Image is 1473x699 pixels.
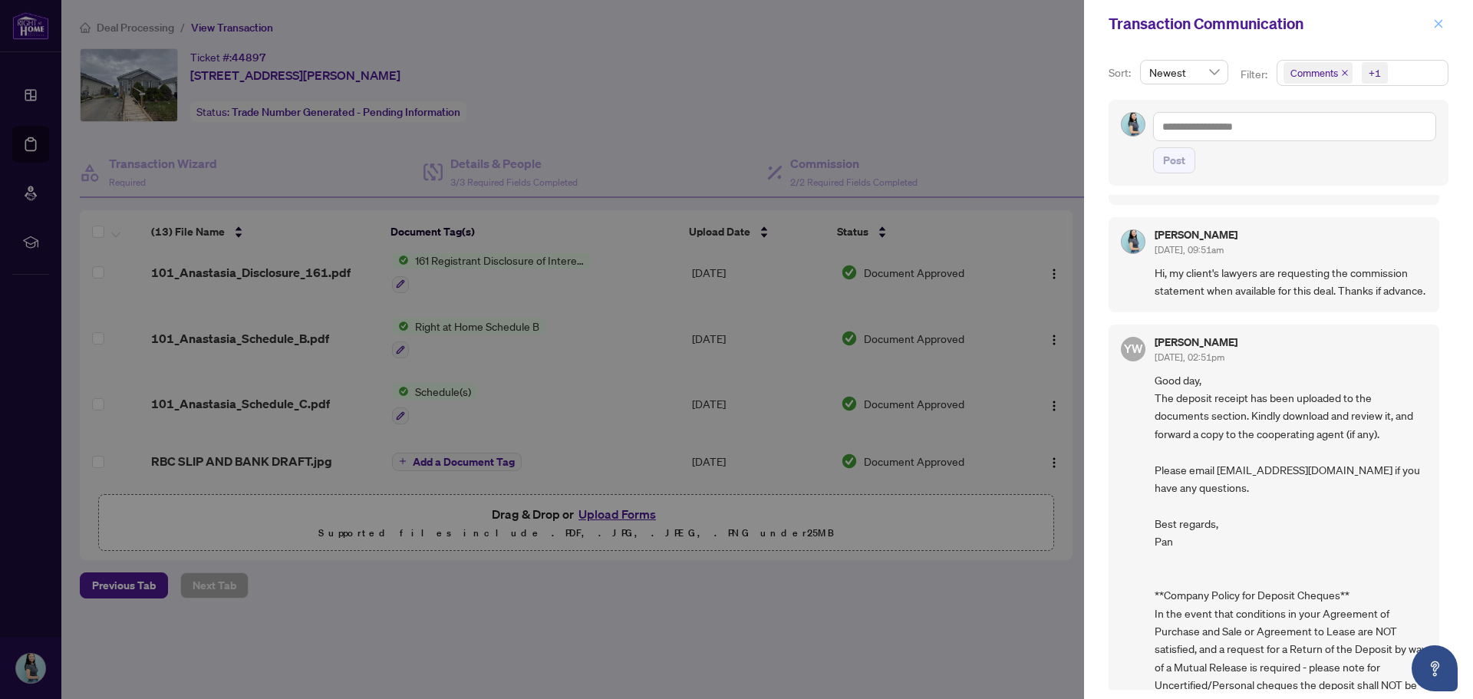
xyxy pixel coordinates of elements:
h5: [PERSON_NAME] [1155,337,1237,348]
div: Transaction Communication [1109,12,1429,35]
p: Filter: [1241,66,1270,83]
span: YW [1124,339,1143,358]
span: Hi, my client's lawyers are requesting the commission statement when available for this deal. Tha... [1155,264,1427,300]
img: Profile Icon [1122,113,1145,136]
span: Comments [1284,62,1353,84]
span: [DATE], 09:51am [1155,244,1224,256]
span: Newest [1149,61,1219,84]
span: close [1341,69,1349,77]
img: Profile Icon [1122,230,1145,253]
button: Open asap [1412,645,1458,691]
span: Comments [1290,65,1338,81]
span: close [1433,18,1444,29]
h5: [PERSON_NAME] [1155,229,1237,240]
div: +1 [1369,65,1381,81]
button: Post [1153,147,1195,173]
p: Sort: [1109,64,1134,81]
span: [DATE], 02:51pm [1155,351,1224,363]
